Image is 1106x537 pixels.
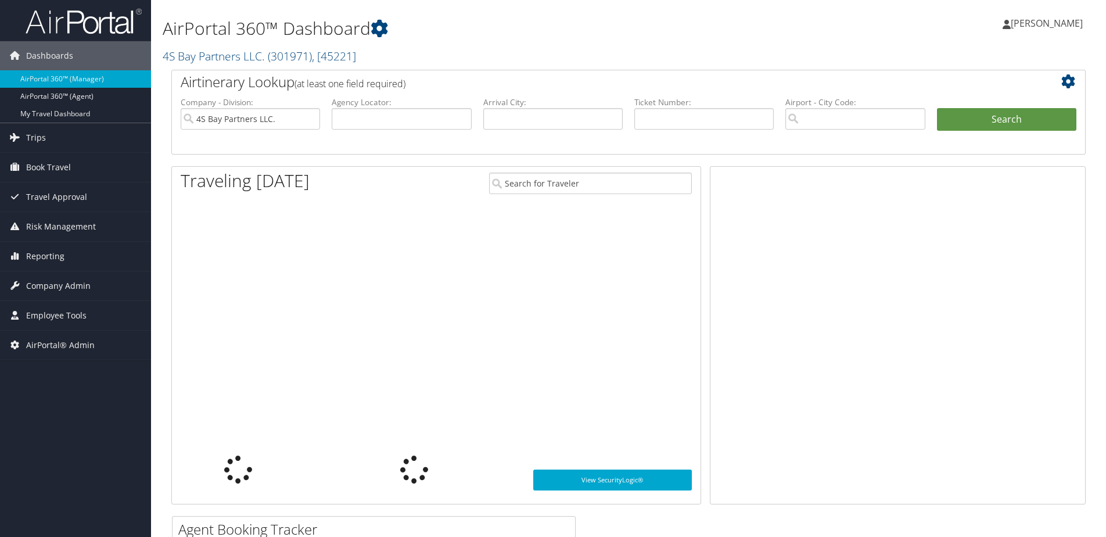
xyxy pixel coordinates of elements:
h2: Airtinerary Lookup [181,72,1000,92]
span: AirPortal® Admin [26,331,95,360]
span: Employee Tools [26,301,87,330]
a: [PERSON_NAME] [1003,6,1094,41]
span: (at least one field required) [295,77,405,90]
span: ( 301971 ) [268,48,312,64]
label: Agency Locator: [332,96,471,108]
img: airportal-logo.png [26,8,142,35]
h1: AirPortal 360™ Dashboard [163,16,784,41]
span: Risk Management [26,212,96,241]
button: Search [937,108,1076,131]
span: Reporting [26,242,64,271]
h1: Traveling [DATE] [181,169,310,193]
span: Travel Approval [26,182,87,212]
span: Dashboards [26,41,73,70]
a: 4S Bay Partners LLC. [163,48,356,64]
span: Company Admin [26,271,91,300]
span: , [ 45221 ] [312,48,356,64]
span: [PERSON_NAME] [1011,17,1083,30]
label: Arrival City: [483,96,623,108]
span: Trips [26,123,46,152]
span: Book Travel [26,153,71,182]
label: Airport - City Code: [785,96,925,108]
label: Company - Division: [181,96,320,108]
a: View SecurityLogic® [533,470,692,491]
label: Ticket Number: [634,96,774,108]
input: Search for Traveler [489,173,692,194]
